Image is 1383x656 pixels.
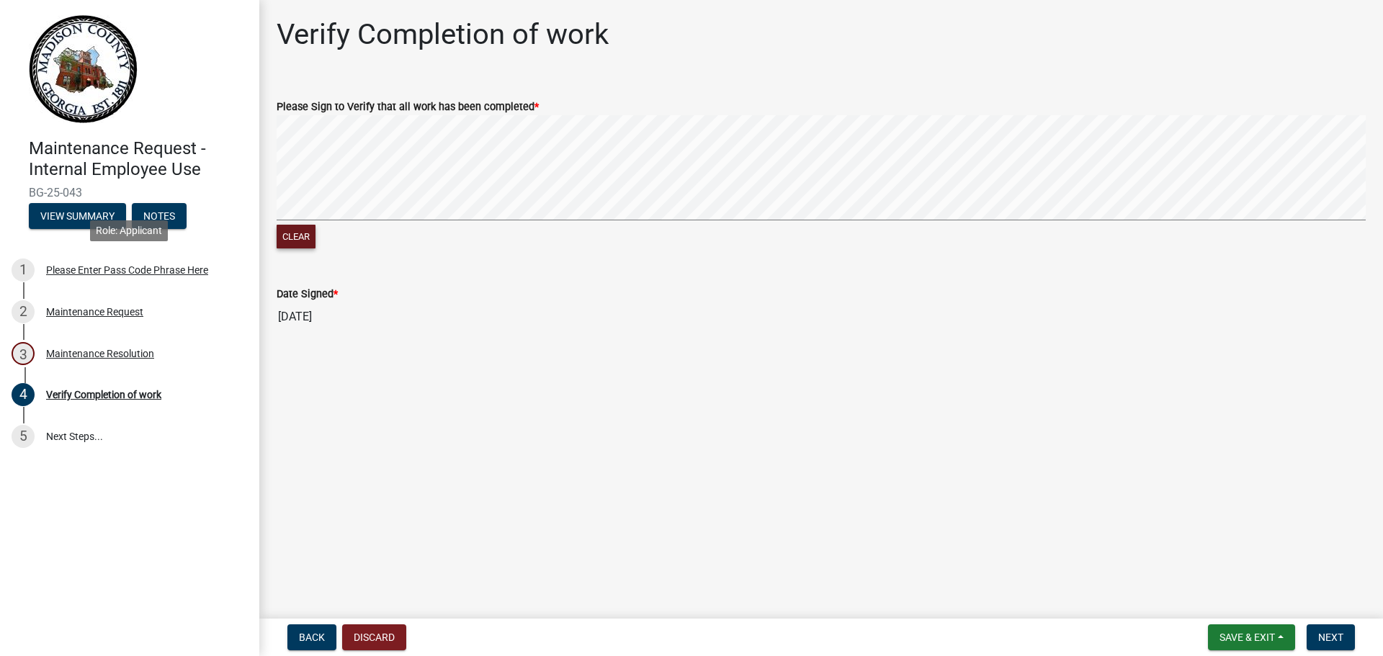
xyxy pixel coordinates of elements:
[29,211,126,223] wm-modal-confirm: Summary
[12,259,35,282] div: 1
[46,307,143,317] div: Maintenance Request
[342,624,406,650] button: Discard
[277,17,609,52] h1: Verify Completion of work
[46,349,154,359] div: Maintenance Resolution
[277,289,338,300] label: Date Signed
[12,425,35,448] div: 5
[29,15,138,123] img: Madison County, Georgia
[46,390,161,400] div: Verify Completion of work
[1318,632,1343,643] span: Next
[29,186,230,199] span: BG-25-043
[12,383,35,406] div: 4
[12,342,35,365] div: 3
[277,102,539,112] label: Please Sign to Verify that all work has been completed
[277,225,315,248] button: Clear
[29,203,126,229] button: View Summary
[132,203,187,229] button: Notes
[132,211,187,223] wm-modal-confirm: Notes
[29,138,248,180] h4: Maintenance Request - Internal Employee Use
[287,624,336,650] button: Back
[90,220,168,241] div: Role: Applicant
[1208,624,1295,650] button: Save & Exit
[12,300,35,323] div: 2
[1307,624,1355,650] button: Next
[299,632,325,643] span: Back
[46,265,208,275] div: Please Enter Pass Code Phrase Here
[1219,632,1275,643] span: Save & Exit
